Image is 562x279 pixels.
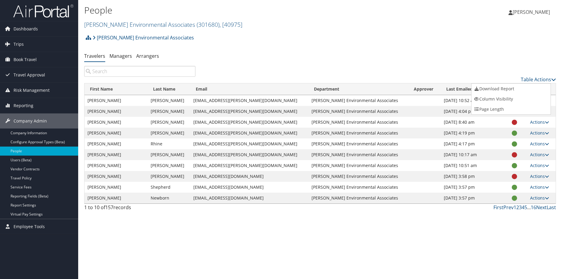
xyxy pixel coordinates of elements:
[471,84,551,94] a: Download Report
[13,4,73,18] img: airportal-logo.png
[14,52,37,67] span: Book Travel
[14,98,33,113] span: Reporting
[471,104,551,114] a: Page Length
[14,219,45,234] span: Employee Tools
[471,94,551,104] a: Column Visibility
[14,83,50,98] span: Risk Management
[14,21,38,36] span: Dashboards
[14,37,24,52] span: Trips
[14,113,47,129] span: Company Admin
[14,67,45,82] span: Travel Approval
